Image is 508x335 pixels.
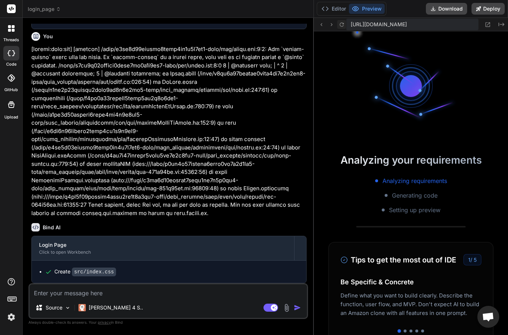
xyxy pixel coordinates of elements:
button: Deploy [472,3,505,15]
img: Claude 4 Sonnet [78,304,86,311]
label: code [6,61,16,67]
label: Upload [4,114,18,120]
a: Open chat [477,306,499,328]
div: Click to open Workbench [39,249,287,255]
h6: You [43,33,53,40]
div: Create [54,268,116,276]
label: threads [3,37,19,43]
p: Always double-check its answers. Your in Bind [28,319,308,326]
p: [loremi:dolo:sit] [ametcon] /adip/e3se8d99eiusmo8temp4in1u5l7et1-dolo/mag/aliqu.eni:9:2: Adm `ven... [31,45,307,218]
label: GitHub [4,87,18,93]
p: Source [46,304,62,311]
button: Editor [319,4,349,14]
img: icon [294,304,301,311]
img: Pick Models [65,305,71,311]
code: src/index.css [72,268,116,276]
img: settings [5,311,18,323]
button: Login PageClick to open Workbench [32,236,294,260]
span: login_page [28,5,61,13]
span: [URL][DOMAIN_NAME] [351,21,407,28]
p: [PERSON_NAME] 4 S.. [89,304,143,311]
div: Login Page [39,241,287,249]
span: privacy [98,320,111,324]
button: Preview [349,4,385,14]
h6: Bind AI [43,224,61,231]
img: attachment [282,304,291,312]
button: Download [426,3,467,15]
